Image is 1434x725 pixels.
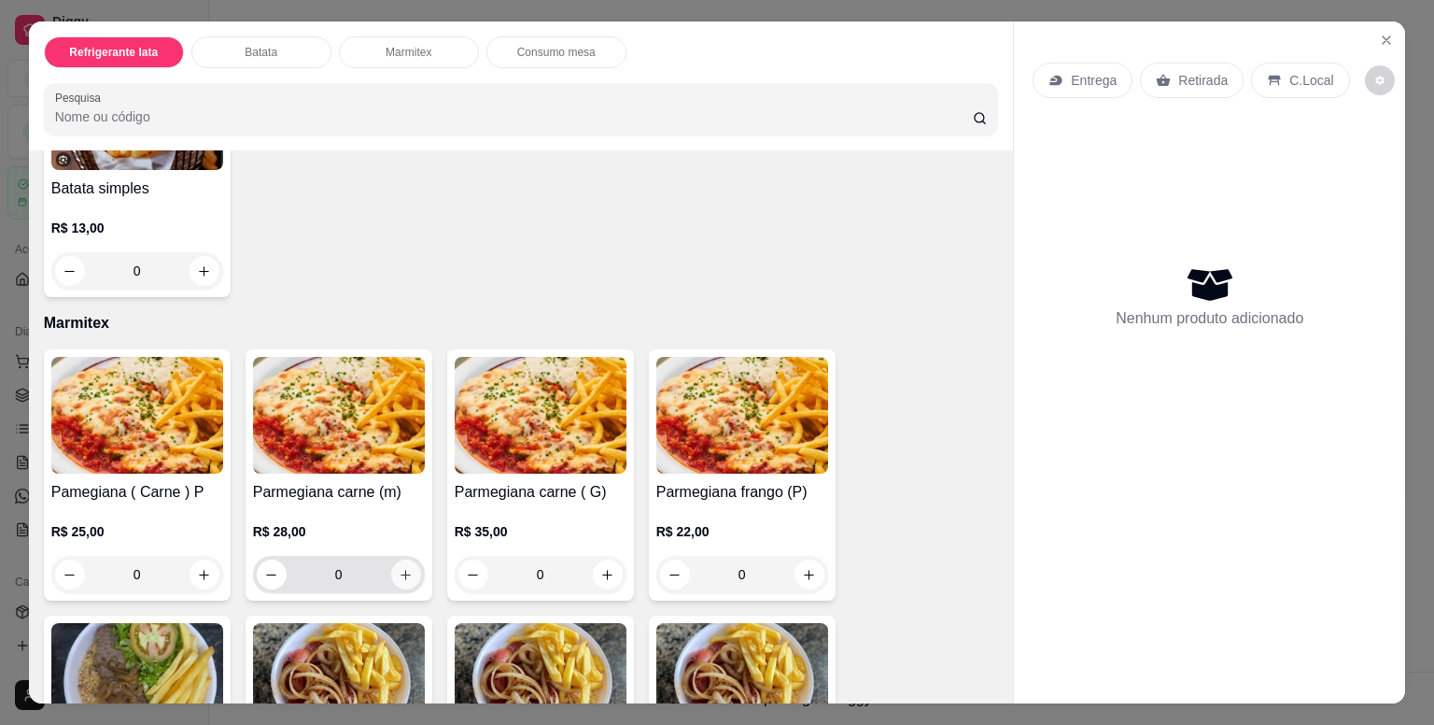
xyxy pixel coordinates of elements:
[190,256,219,286] button: increase-product-quantity
[593,560,623,590] button: increase-product-quantity
[253,481,425,504] h4: Parmegiana carne (m)
[1289,71,1333,90] p: C.Local
[794,560,824,590] button: increase-product-quantity
[55,90,107,106] label: Pesquisa
[1071,71,1117,90] p: Entrega
[55,560,85,590] button: decrease-product-quantity
[55,256,85,286] button: decrease-product-quantity
[257,560,287,590] button: decrease-product-quantity
[1178,71,1228,90] p: Retirada
[51,357,223,474] img: product-image
[51,219,223,237] p: R$ 13,00
[391,560,421,590] button: increase-product-quantity
[51,522,223,541] p: R$ 25,00
[190,560,219,590] button: increase-product-quantity
[1365,65,1395,95] button: decrease-product-quantity
[245,45,277,60] p: Batata
[44,312,999,334] p: Marmitex
[69,45,158,60] p: Refrigerante lata
[656,481,828,504] h4: Parmegiana frango (P)
[55,107,973,126] input: Pesquisa
[455,481,626,504] h4: Parmegiana carne ( G)
[386,45,431,60] p: Marmitex
[455,522,626,541] p: R$ 35,00
[1371,25,1401,55] button: Close
[1116,307,1303,330] p: Nenhum produto adicionado
[253,357,425,474] img: product-image
[51,481,223,504] h4: Pamegiana ( Carne ) P
[656,522,828,541] p: R$ 22,00
[51,178,223,200] h4: Batata simples
[656,357,828,474] img: product-image
[660,560,690,590] button: decrease-product-quantity
[455,357,626,474] img: product-image
[253,522,425,541] p: R$ 28,00
[458,560,488,590] button: decrease-product-quantity
[517,45,596,60] p: Consumo mesa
